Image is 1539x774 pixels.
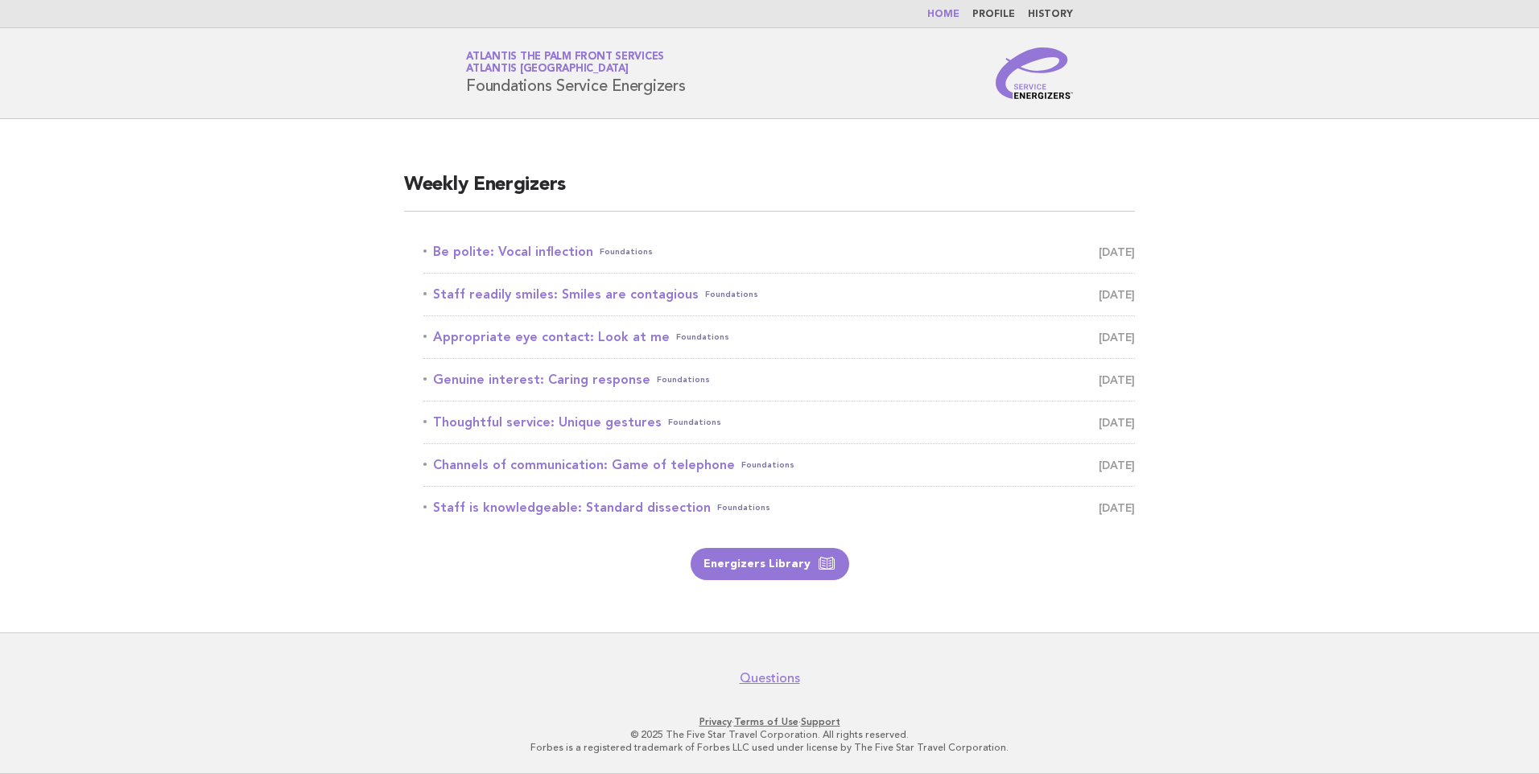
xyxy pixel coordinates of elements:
[741,454,794,476] span: Foundations
[691,548,849,580] a: Energizers Library
[423,454,1135,476] a: Channels of communication: Game of telephoneFoundations [DATE]
[423,496,1135,519] a: Staff is knowledgeable: Standard dissectionFoundations [DATE]
[466,52,686,94] h1: Foundations Service Energizers
[277,728,1262,741] p: © 2025 The Five Star Travel Corporation. All rights reserved.
[466,51,664,74] a: Atlantis The Palm Front ServicesAtlantis [GEOGRAPHIC_DATA]
[1099,326,1135,348] span: [DATE]
[1099,411,1135,434] span: [DATE]
[699,716,732,727] a: Privacy
[404,172,1135,212] h2: Weekly Energizers
[1099,283,1135,306] span: [DATE]
[717,496,770,519] span: Foundations
[657,368,710,391] span: Foundations
[277,715,1262,728] p: · ·
[423,241,1135,263] a: Be polite: Vocal inflectionFoundations [DATE]
[466,64,629,75] span: Atlantis [GEOGRAPHIC_DATA]
[1099,368,1135,391] span: [DATE]
[676,326,729,348] span: Foundations
[705,283,758,306] span: Foundations
[600,241,653,263] span: Foundations
[423,326,1135,348] a: Appropriate eye contact: Look at meFoundations [DATE]
[423,411,1135,434] a: Thoughtful service: Unique gesturesFoundations [DATE]
[996,47,1073,99] img: Service Energizers
[1099,241,1135,263] span: [DATE]
[927,10,959,19] a: Home
[1028,10,1073,19] a: History
[972,10,1015,19] a: Profile
[1099,454,1135,476] span: [DATE]
[740,670,800,686] a: Questions
[1099,496,1135,519] span: [DATE]
[801,716,840,727] a: Support
[668,411,721,434] span: Foundations
[277,741,1262,754] p: Forbes is a registered trademark of Forbes LLC used under license by The Five Star Travel Corpora...
[734,716,798,727] a: Terms of Use
[423,368,1135,391] a: Genuine interest: Caring responseFoundations [DATE]
[423,283,1135,306] a: Staff readily smiles: Smiles are contagiousFoundations [DATE]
